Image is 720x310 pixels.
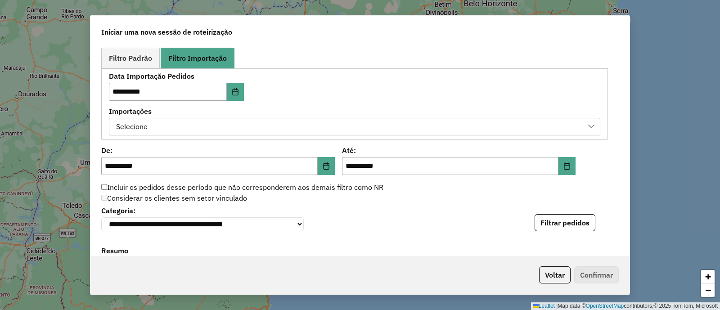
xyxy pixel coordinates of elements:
span: Filtro Padrão [109,54,152,62]
span: + [705,271,711,282]
a: OpenStreetMap [586,303,624,309]
span: Iniciar uma nova sessão de roteirização [101,27,232,37]
a: Zoom out [701,283,715,297]
label: Data Importação Pedidos [109,71,314,81]
a: Leaflet [533,303,555,309]
label: De: [101,145,335,156]
button: Choose Date [227,83,244,101]
label: Incluir os pedidos desse período que não corresponderem aos demais filtro como NR [101,182,383,193]
span: − [705,284,711,296]
span: | [556,303,558,309]
label: Até: [342,145,576,156]
a: Zoom in [701,270,715,283]
button: Choose Date [318,157,335,175]
span: Filtro Importação [168,54,227,62]
label: Categoria: [101,205,304,216]
input: Incluir os pedidos desse período que não corresponderem aos demais filtro como NR [101,184,107,190]
button: Choose Date [558,157,576,175]
button: Filtrar pedidos [535,214,595,231]
input: Considerar os clientes sem setor vinculado [101,195,107,201]
div: Map data © contributors,© 2025 TomTom, Microsoft [531,302,720,310]
button: Voltar [539,266,571,283]
label: Importações [109,106,600,117]
div: Selecione [113,118,151,135]
label: Resumo [101,245,619,257]
label: Considerar os clientes sem setor vinculado [101,193,247,203]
